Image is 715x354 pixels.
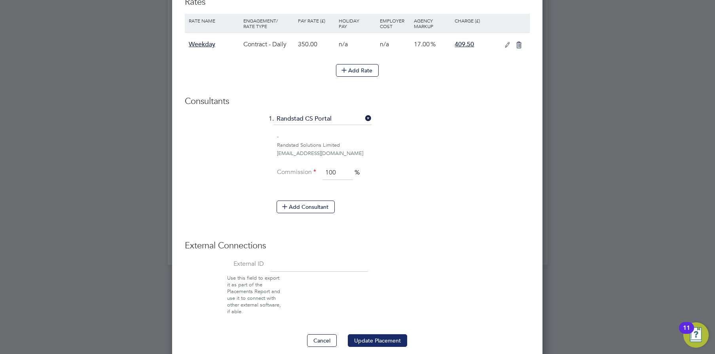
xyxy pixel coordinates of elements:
button: Update Placement [348,334,407,347]
span: n/a [339,40,348,48]
label: External ID [185,260,264,268]
div: Rate Name [187,14,241,27]
div: Holiday Pay [337,14,377,33]
span: 17.00 [414,40,430,48]
div: Pay Rate (£) [296,14,337,27]
button: Add Consultant [277,201,335,213]
span: 409.50 [455,40,474,48]
div: Employer Cost [378,14,412,33]
h3: Consultants [185,96,530,107]
span: Use this field to export it as part of the Placements Report and use it to connect with other ext... [227,274,281,314]
span: n/a [380,40,389,48]
div: Agency Markup [412,14,453,33]
button: Add Rate [336,64,379,77]
h3: External Connections [185,240,530,252]
li: 1. [185,113,530,133]
div: Randstad Solutions Limited [277,141,530,150]
div: - [277,133,530,141]
div: [EMAIL_ADDRESS][DOMAIN_NAME] [277,150,530,158]
div: Contract - Daily [241,33,296,56]
button: Open Resource Center, 11 new notifications [683,322,709,348]
span: Weekday [189,40,215,48]
input: Search for... [274,113,372,125]
span: % [355,168,360,176]
div: 11 [683,328,690,338]
div: 350.00 [296,33,337,56]
button: Cancel [307,334,337,347]
div: Engagement/ Rate Type [241,14,296,33]
label: Commission [277,168,316,176]
div: Charge (£) [453,14,501,27]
